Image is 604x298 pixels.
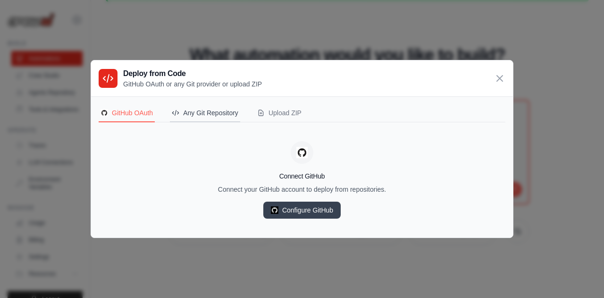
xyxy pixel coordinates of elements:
p: Connect your GitHub account to deploy from repositories. [99,185,505,194]
nav: Deployment Source [99,104,505,122]
img: GitHub [271,206,278,214]
div: Any Git Repository [172,108,238,118]
a: Configure GitHub [263,202,341,219]
button: Upload ZIP [255,104,303,122]
img: GitHub [296,147,308,158]
h3: Deploy from Code [123,68,262,79]
div: GitHub OAuth [101,108,153,118]
button: GitHubGitHub OAuth [99,104,155,122]
button: Any Git Repository [170,104,240,122]
div: Upload ZIP [257,108,302,118]
p: GitHub OAuth or any Git provider or upload ZIP [123,79,262,89]
img: GitHub [101,109,108,117]
h4: Connect GitHub [99,171,505,181]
